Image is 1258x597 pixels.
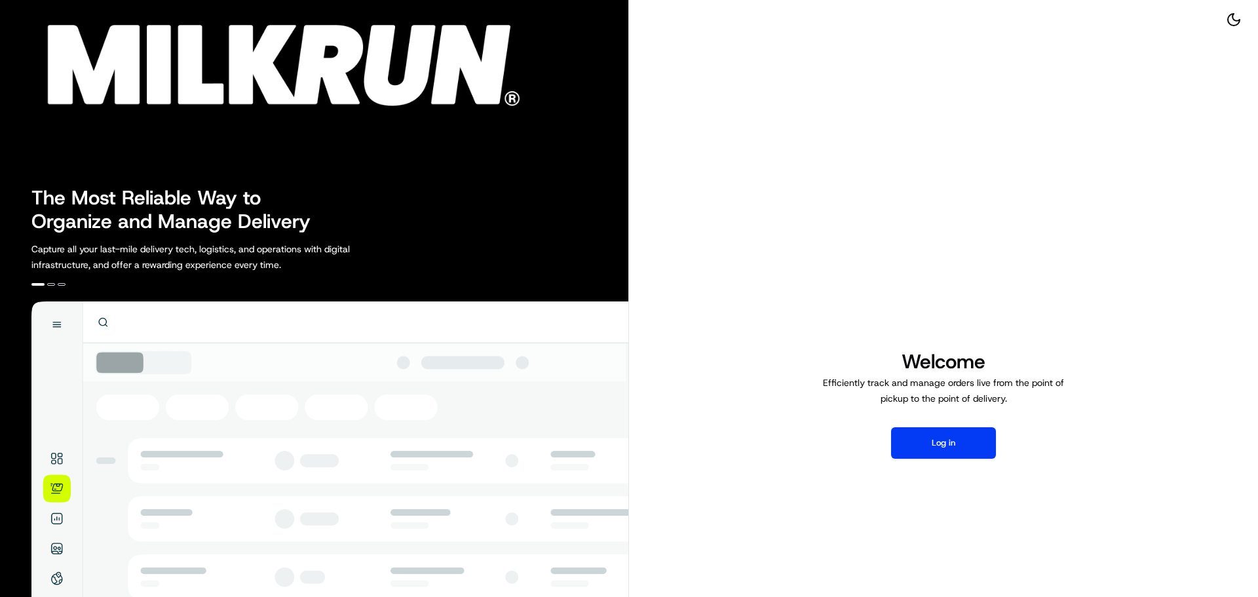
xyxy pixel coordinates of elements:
[891,427,996,459] button: Log in
[818,375,1069,406] p: Efficiently track and manage orders live from the point of pickup to the point of delivery.
[31,241,409,273] p: Capture all your last-mile delivery tech, logistics, and operations with digital infrastructure, ...
[818,349,1069,375] h1: Welcome
[8,8,535,113] img: Company Logo
[31,186,325,233] h2: The Most Reliable Way to Organize and Manage Delivery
